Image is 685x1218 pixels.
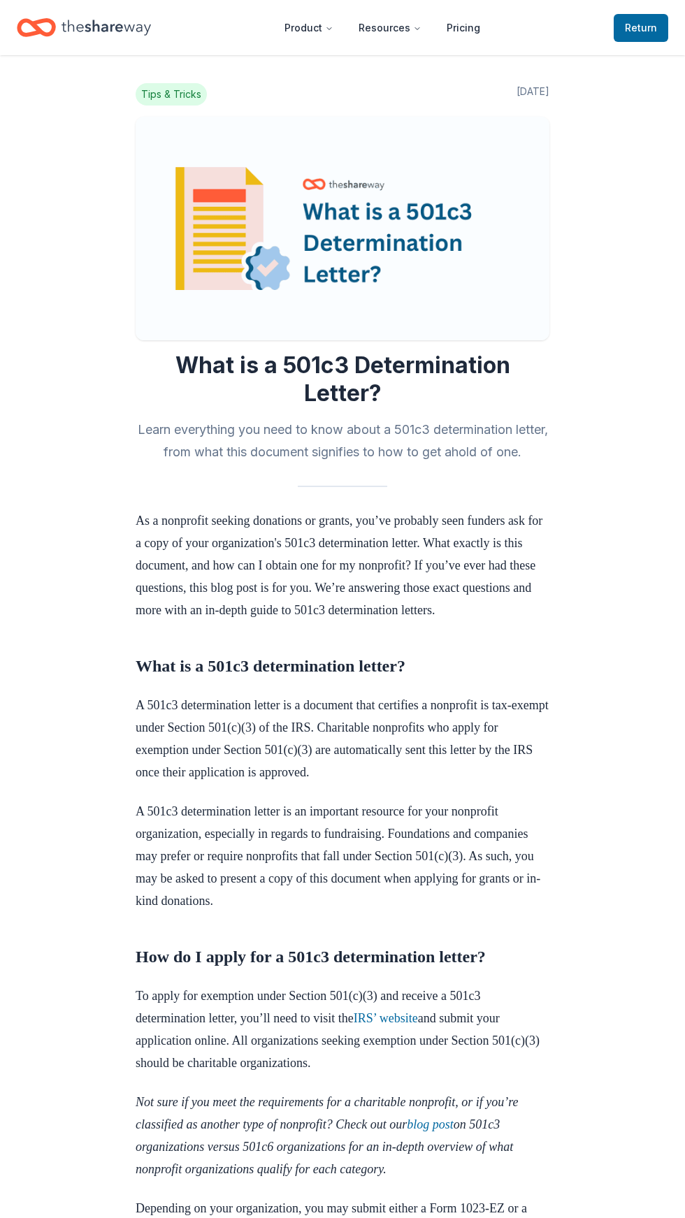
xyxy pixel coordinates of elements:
h2: Learn everything you need to know about a 501c3 determination letter, from what this document sig... [136,419,549,463]
em: Not sure if you meet the requirements for a charitable nonprofit, or if you’re classified as anot... [136,1095,519,1176]
a: IRS’ website [354,1011,418,1025]
h2: How do I apply for a 501c3 determination letter? [136,945,549,968]
p: As a nonprofit seeking donations or grants, you’ve probably seen funders ask for a copy of your o... [136,509,549,621]
span: Return [625,20,657,36]
button: Product [273,14,345,42]
span: [DATE] [517,83,549,106]
h1: What is a 501c3 Determination Letter? [136,351,549,407]
span: Tips & Tricks [136,83,207,106]
img: Image for What is a 501c3 Determination Letter? [136,117,549,340]
nav: Main [273,11,491,44]
h2: What is a 501c3 determination letter? [136,655,549,677]
p: A 501c3 determination letter is an important resource for your nonprofit organization, especially... [136,800,549,912]
a: blog post [407,1117,454,1131]
button: Resources [347,14,433,42]
p: A 501c3 determination letter is a document that certifies a nonprofit is tax-exempt under Section... [136,694,549,783]
p: To apply for exemption under Section 501(c)(3) and receive a 501c3 determination letter, you’ll n... [136,985,549,1074]
a: Home [17,11,151,44]
a: Pricing [435,14,491,42]
a: Return [614,14,668,42]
